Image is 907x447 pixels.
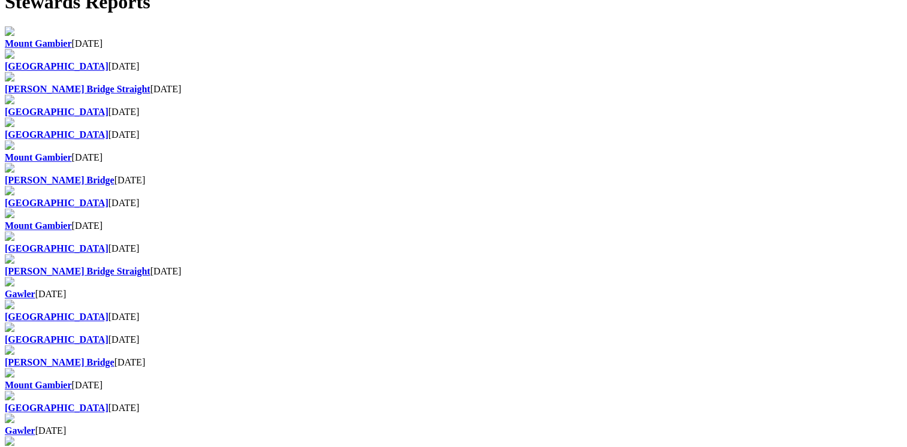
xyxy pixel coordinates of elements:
div: [DATE] [5,61,902,72]
a: Mount Gambier [5,152,72,162]
div: [DATE] [5,357,902,368]
img: file-red.svg [5,95,14,104]
img: file-red.svg [5,117,14,127]
div: [DATE] [5,198,902,209]
a: [GEOGRAPHIC_DATA] [5,334,109,345]
a: [PERSON_NAME] Bridge Straight [5,84,150,94]
img: file-red.svg [5,345,14,355]
a: [GEOGRAPHIC_DATA] [5,129,109,140]
img: file-red.svg [5,209,14,218]
img: file-red.svg [5,186,14,195]
a: [GEOGRAPHIC_DATA] [5,61,109,71]
a: [GEOGRAPHIC_DATA] [5,198,109,208]
img: file-red.svg [5,300,14,309]
div: [DATE] [5,175,902,186]
a: [GEOGRAPHIC_DATA] [5,243,109,253]
div: [DATE] [5,84,902,95]
img: file-red.svg [5,49,14,59]
a: [PERSON_NAME] Bridge [5,175,114,185]
div: [DATE] [5,425,902,436]
img: file-red.svg [5,391,14,400]
div: [DATE] [5,221,902,231]
a: [PERSON_NAME] Bridge [5,357,114,367]
img: file-red.svg [5,72,14,81]
img: file-red.svg [5,277,14,286]
a: Mount Gambier [5,221,72,231]
div: [DATE] [5,380,902,391]
img: file-red.svg [5,413,14,423]
img: file-red.svg [5,140,14,150]
a: Mount Gambier [5,38,72,49]
a: [GEOGRAPHIC_DATA] [5,403,109,413]
div: [DATE] [5,107,902,117]
img: file-red.svg [5,322,14,332]
img: file-red.svg [5,163,14,173]
div: [DATE] [5,152,902,163]
div: [DATE] [5,312,902,322]
div: [DATE] [5,334,902,345]
img: file-red.svg [5,231,14,241]
div: [DATE] [5,129,902,140]
div: [DATE] [5,289,902,300]
a: Mount Gambier [5,380,72,390]
img: file-red.svg [5,26,14,36]
img: file-red.svg [5,254,14,264]
img: file-red.svg [5,436,14,446]
a: Gawler [5,289,35,299]
div: [DATE] [5,266,902,277]
a: [PERSON_NAME] Bridge Straight [5,266,150,276]
a: [GEOGRAPHIC_DATA] [5,107,109,117]
img: file-red.svg [5,368,14,377]
a: Gawler [5,425,35,436]
div: [DATE] [5,38,902,49]
div: [DATE] [5,403,902,413]
a: [GEOGRAPHIC_DATA] [5,312,109,322]
div: [DATE] [5,243,902,254]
